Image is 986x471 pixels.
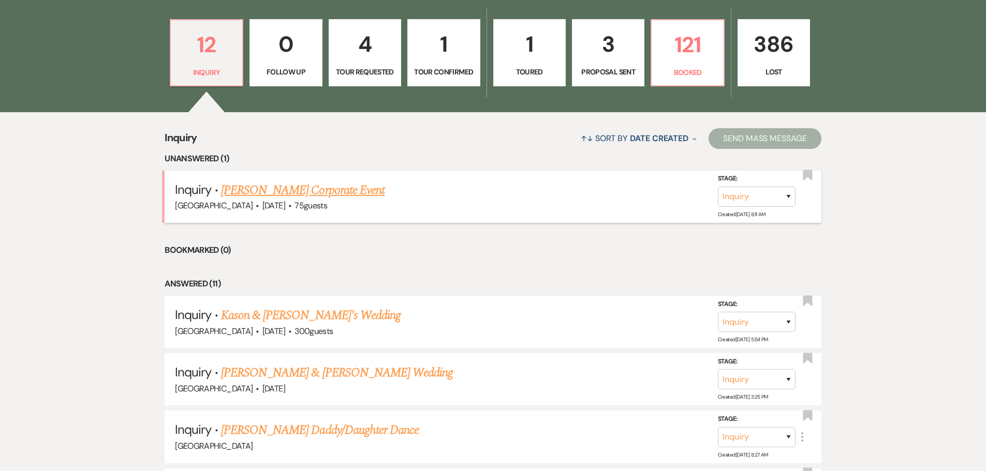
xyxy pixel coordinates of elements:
[262,326,285,337] span: [DATE]
[335,27,394,62] p: 4
[335,66,394,78] p: Tour Requested
[718,451,768,458] span: Created: [DATE] 8:27 AM
[718,356,796,368] label: Stage:
[262,200,285,211] span: [DATE]
[256,27,315,62] p: 0
[170,19,243,86] a: 12Inquiry
[718,211,766,218] span: Created: [DATE] 8:11 AM
[579,66,638,78] p: Proposal Sent
[165,130,197,152] span: Inquiry
[295,326,333,337] span: 300 guests
[744,66,803,78] p: Lost
[175,421,211,437] span: Inquiry
[718,336,768,343] span: Created: [DATE] 5:54 PM
[175,307,211,323] span: Inquiry
[572,19,644,86] a: 3Proposal Sent
[262,383,285,394] span: [DATE]
[175,364,211,380] span: Inquiry
[581,133,593,144] span: ↑↓
[165,152,821,165] li: Unanswered (1)
[295,200,327,211] span: 75 guests
[175,200,253,211] span: [GEOGRAPHIC_DATA]
[658,27,717,62] p: 121
[175,383,253,394] span: [GEOGRAPHIC_DATA]
[493,19,566,86] a: 1Toured
[165,277,821,291] li: Answered (11)
[579,27,638,62] p: 3
[500,66,559,78] p: Toured
[744,27,803,62] p: 386
[630,133,688,144] span: Date Created
[329,19,401,86] a: 4Tour Requested
[709,128,821,149] button: Send Mass Message
[165,244,821,257] li: Bookmarked (0)
[249,19,322,86] a: 0Follow Up
[718,414,796,425] label: Stage:
[414,27,473,62] p: 1
[651,19,724,86] a: 121Booked
[221,181,385,200] a: [PERSON_NAME] Corporate Event
[175,326,253,337] span: [GEOGRAPHIC_DATA]
[718,393,768,400] span: Created: [DATE] 3:25 PM
[175,181,211,197] span: Inquiry
[221,306,401,325] a: Kason & [PERSON_NAME]'s Wedding
[221,421,419,439] a: [PERSON_NAME] Daddy/Daughter Dance
[718,173,796,185] label: Stage:
[577,125,701,152] button: Sort By Date Created
[407,19,480,86] a: 1Tour Confirmed
[177,27,236,62] p: 12
[221,363,453,382] a: [PERSON_NAME] & [PERSON_NAME] Wedding
[175,440,253,451] span: [GEOGRAPHIC_DATA]
[414,66,473,78] p: Tour Confirmed
[718,299,796,310] label: Stage:
[500,27,559,62] p: 1
[177,67,236,78] p: Inquiry
[658,67,717,78] p: Booked
[256,66,315,78] p: Follow Up
[738,19,810,86] a: 386Lost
